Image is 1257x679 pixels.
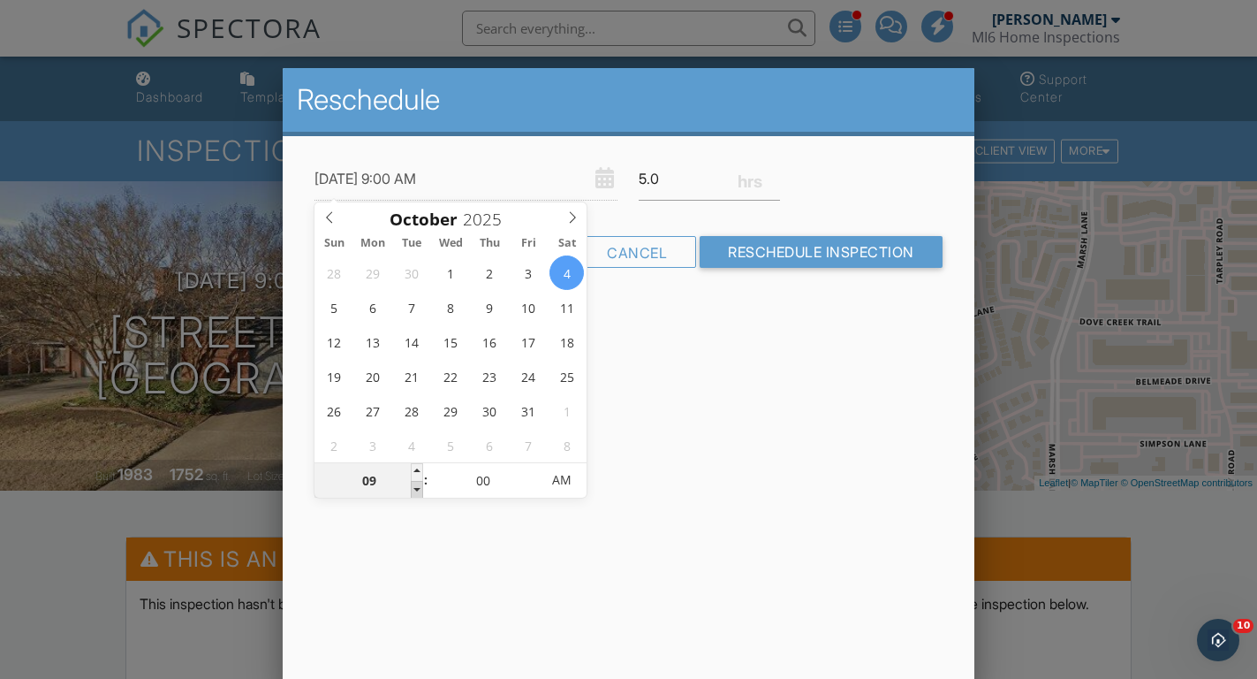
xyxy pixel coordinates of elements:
[356,324,390,359] span: October 13, 2025
[511,359,546,393] span: October 24, 2025
[1233,619,1253,633] span: 10
[317,359,352,393] span: October 19, 2025
[511,290,546,324] span: October 10, 2025
[549,359,584,393] span: October 25, 2025
[356,256,390,290] span: September 29, 2025
[511,324,546,359] span: October 17, 2025
[434,359,468,393] span: October 22, 2025
[511,393,546,428] span: October 31, 2025
[458,208,516,231] input: Scroll to increment
[578,236,696,268] div: Cancel
[314,238,353,249] span: Sun
[473,393,507,428] span: October 30, 2025
[395,256,429,290] span: September 30, 2025
[473,428,507,462] span: November 6, 2025
[395,428,429,462] span: November 4, 2025
[549,393,584,428] span: November 1, 2025
[428,463,537,499] input: Scroll to increment
[317,393,352,428] span: October 26, 2025
[470,238,509,249] span: Thu
[356,428,390,462] span: November 3, 2025
[511,256,546,290] span: October 3, 2025
[423,462,428,498] span: :
[700,236,943,268] input: Reschedule Inspection
[317,324,352,359] span: October 12, 2025
[356,393,390,428] span: October 27, 2025
[317,290,352,324] span: October 5, 2025
[297,82,960,118] h2: Reschedule
[538,462,587,498] span: Click to toggle
[317,256,352,290] span: September 28, 2025
[356,359,390,393] span: October 20, 2025
[314,463,423,499] input: Scroll to increment
[549,256,584,290] span: October 4, 2025
[395,359,429,393] span: October 21, 2025
[434,256,468,290] span: October 1, 2025
[392,238,431,249] span: Tue
[395,393,429,428] span: October 28, 2025
[317,428,352,462] span: November 2, 2025
[356,290,390,324] span: October 6, 2025
[434,393,468,428] span: October 29, 2025
[353,238,392,249] span: Mon
[1197,619,1239,661] iframe: Intercom live chat
[473,324,507,359] span: October 16, 2025
[549,428,584,462] span: November 8, 2025
[431,238,470,249] span: Wed
[434,428,468,462] span: November 5, 2025
[511,428,546,462] span: November 7, 2025
[395,290,429,324] span: October 7, 2025
[473,290,507,324] span: October 9, 2025
[390,211,458,228] span: Scroll to increment
[549,290,584,324] span: October 11, 2025
[434,290,468,324] span: October 8, 2025
[434,324,468,359] span: October 15, 2025
[395,324,429,359] span: October 14, 2025
[473,359,507,393] span: October 23, 2025
[473,256,507,290] span: October 2, 2025
[549,324,584,359] span: October 18, 2025
[509,238,548,249] span: Fri
[548,238,587,249] span: Sat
